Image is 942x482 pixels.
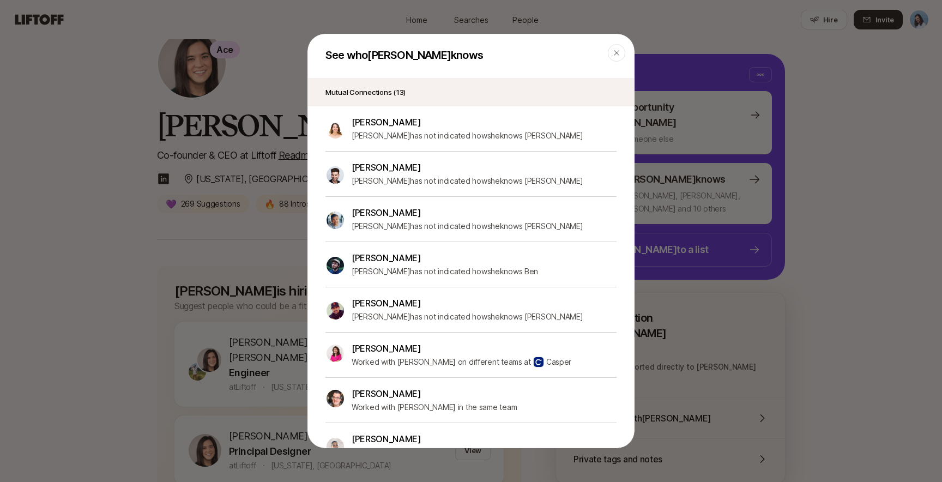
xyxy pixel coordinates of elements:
img: 9e09e871_5697_442b_ae6e_b16e3f6458f8.jpg [327,345,344,362]
a: [PERSON_NAME][PERSON_NAME]has not indicated howsheknows [PERSON_NAME] [325,432,617,468]
a: [PERSON_NAME][PERSON_NAME]has not indicated howsheknows [PERSON_NAME] [325,296,617,333]
p: [PERSON_NAME] [352,251,538,265]
p: Worked with [PERSON_NAME] in the same team [352,401,517,414]
p: [PERSON_NAME] [352,387,517,401]
img: c551205c_2ef0_4c80_93eb_6f7da1791649.jpg [327,390,344,407]
p: [PERSON_NAME] has not indicated how she know s [PERSON_NAME] [352,174,583,188]
img: Casper Logo [533,357,544,367]
p: See who [PERSON_NAME] knows [317,43,483,63]
a: [PERSON_NAME][PERSON_NAME]has not indicated howsheknows [PERSON_NAME] [325,160,617,197]
a: [PERSON_NAME]Worked with [PERSON_NAME] on different teams atCasper LogoCasper [325,341,617,378]
img: c69c562c_765e_4833_8521_427a2f07419c.jpg [327,257,344,274]
a: [PERSON_NAME][PERSON_NAME]has not indicated howsheknows [PERSON_NAME] [325,115,617,152]
p: [PERSON_NAME] [352,432,583,446]
img: a305352e_9152_435c_beb7_acc83ec683c2.jpg [327,302,344,320]
img: 8d0482ca_1812_4c98_b136_83a29d302753.jpg [327,121,344,138]
p: [PERSON_NAME] has not indicated how she know s [PERSON_NAME] [352,129,583,142]
p: [PERSON_NAME] has not indicated how she know s [PERSON_NAME] [352,310,583,323]
p: [PERSON_NAME] has not indicated how she know s [PERSON_NAME] [352,220,583,233]
p: Casper [546,356,571,369]
p: [PERSON_NAME] [352,341,571,356]
img: ACg8ocKEKRaDdLI4UrBIVgU4GlSDRsaw4FFi6nyNfamyhzdGAwDX=s160-c [327,212,344,229]
p: [PERSON_NAME] [352,206,583,220]
p: Worked with [PERSON_NAME] on different teams at [352,356,531,369]
p: [PERSON_NAME] [352,115,583,129]
a: [PERSON_NAME]Worked with [PERSON_NAME] in the same team [325,387,617,423]
a: [PERSON_NAME][PERSON_NAME]has not indicated howsheknows Ben [325,251,617,287]
p: Mutual Connections ( 13 ) [325,87,617,98]
p: [PERSON_NAME] [352,296,583,310]
img: dbb69939_042d_44fe_bb10_75f74df84f7f.jpg [327,438,344,455]
p: [PERSON_NAME] has not indicated how she know s Ben [352,265,538,278]
img: 7bf30482_e1a5_47b4_9e0f_fc49ddd24bf6.jpg [327,166,344,184]
p: [PERSON_NAME] has not indicated how she know s [PERSON_NAME] [352,446,583,459]
a: [PERSON_NAME][PERSON_NAME]has not indicated howsheknows [PERSON_NAME] [325,206,617,242]
p: [PERSON_NAME] [352,160,583,174]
